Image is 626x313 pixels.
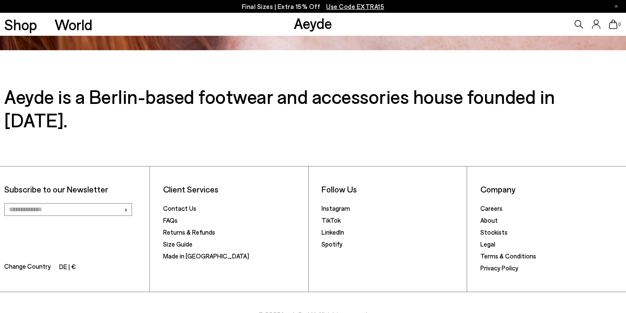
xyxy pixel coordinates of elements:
[242,1,385,12] p: Final Sizes | Extra 15% Off
[617,22,622,27] span: 0
[322,204,350,212] a: Instagram
[480,184,622,195] li: Company
[609,20,617,29] a: 0
[322,240,342,248] a: Spotify
[322,216,341,224] a: TikTok
[480,240,495,248] a: Legal
[322,184,462,195] li: Follow Us
[163,228,215,236] a: Returns & Refunds
[4,17,37,32] a: Shop
[480,252,536,260] a: Terms & Conditions
[163,252,249,260] a: Made in [GEOGRAPHIC_DATA]
[163,240,192,248] a: Size Guide
[480,228,508,236] a: Stockists
[4,261,51,273] span: Change Country
[294,14,332,32] a: Aeyde
[163,184,304,195] li: Client Services
[55,17,92,32] a: World
[322,228,344,236] a: LinkedIn
[124,203,128,215] span: ›
[4,184,145,195] p: Subscribe to our Newsletter
[480,264,518,272] a: Privacy Policy
[59,261,76,273] li: DE | €
[163,216,178,224] a: FAQs
[4,85,622,132] h3: Aeyde is a Berlin-based footwear and accessories house founded in [DATE].
[480,204,503,212] a: Careers
[163,204,196,212] a: Contact Us
[480,216,498,224] a: About
[326,3,384,10] span: Navigate to /collections/ss25-final-sizes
